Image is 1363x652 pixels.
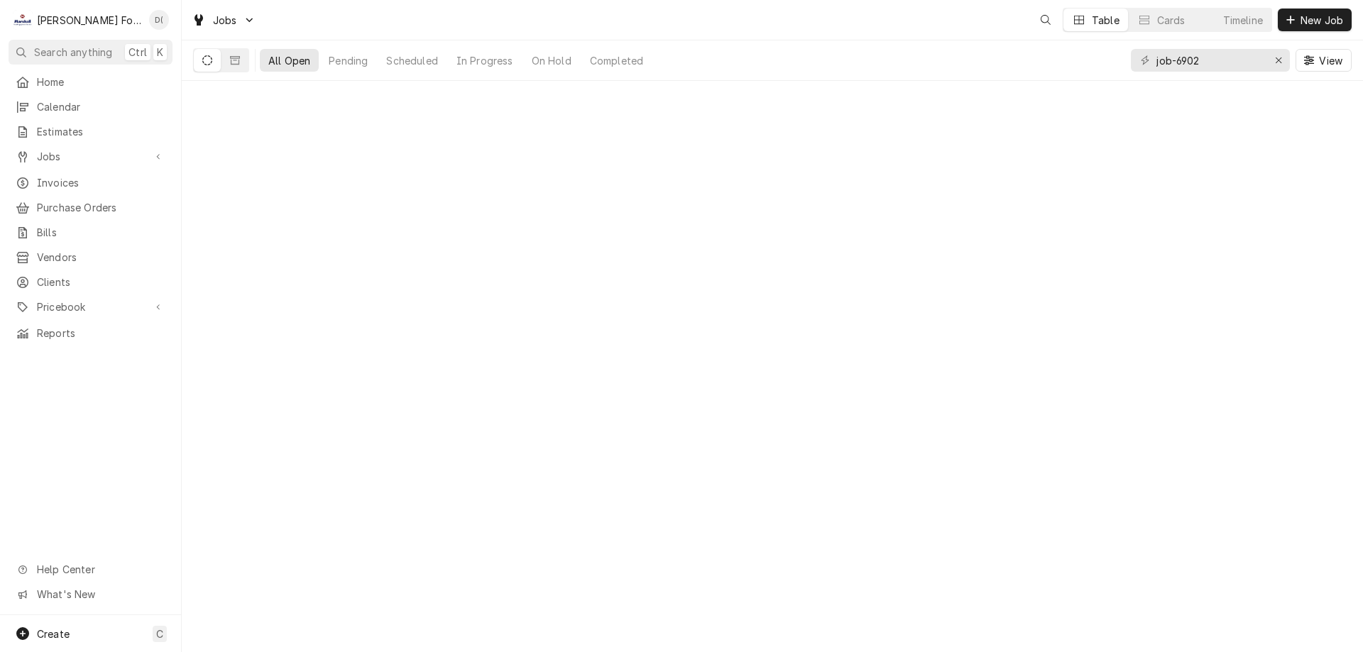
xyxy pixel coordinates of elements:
span: View [1316,53,1345,68]
div: [PERSON_NAME] Food Equipment Service [37,13,141,28]
a: Invoices [9,171,173,194]
span: Purchase Orders [37,200,165,215]
span: Help Center [37,562,164,577]
span: Invoices [37,175,165,190]
span: Search anything [34,45,112,60]
a: Reports [9,321,173,345]
div: All Open [268,53,310,68]
span: Calendar [37,99,165,114]
span: Bills [37,225,165,240]
div: Cards [1157,13,1186,28]
a: Vendors [9,245,173,269]
span: Jobs [37,149,144,164]
span: Estimates [37,124,165,139]
a: Home [9,70,173,94]
span: New Job [1298,13,1346,28]
span: Clients [37,275,165,289]
a: Go to Jobs [9,145,173,168]
div: In Progress [456,53,513,68]
span: Vendors [37,250,165,265]
div: On Hold [532,53,571,68]
span: What's New [37,587,164,602]
input: Keyword search [1156,49,1263,72]
a: Calendar [9,95,173,118]
span: Create [37,628,70,640]
button: Erase input [1267,49,1290,72]
a: Purchase Orders [9,196,173,219]
div: Timeline [1223,13,1263,28]
button: Search anythingCtrlK [9,40,173,65]
a: Bills [9,221,173,244]
a: Clients [9,270,173,294]
div: Completed [590,53,643,68]
span: Pricebook [37,299,144,314]
span: K [157,45,163,60]
div: D( [149,10,169,30]
span: C [156,626,163,641]
span: Reports [37,326,165,341]
div: M [13,10,33,30]
div: Marshall Food Equipment Service's Avatar [13,10,33,30]
span: Ctrl [128,45,147,60]
div: Table [1092,13,1120,28]
span: Jobs [213,13,237,28]
a: Estimates [9,120,173,143]
div: Pending [329,53,368,68]
button: View [1296,49,1352,72]
button: Open search [1034,9,1057,31]
a: Go to What's New [9,582,173,606]
div: Scheduled [386,53,437,68]
div: Derek Testa (81)'s Avatar [149,10,169,30]
a: Go to Help Center [9,558,173,581]
span: Home [37,74,165,89]
a: Go to Jobs [186,9,261,32]
button: New Job [1278,9,1352,31]
a: Go to Pricebook [9,295,173,319]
